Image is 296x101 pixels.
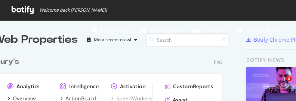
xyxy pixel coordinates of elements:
div: Most recent crawl [94,38,131,42]
div: Intelligence [69,83,99,90]
span: 2 [286,75,292,81]
iframe: Intercom live chat [271,75,289,93]
span: Welcome back, [PERSON_NAME] ! [39,7,107,13]
div: Activation [120,83,146,90]
button: [PERSON_NAME] [230,24,292,36]
div: Analytics [16,83,40,90]
a: Organizations [192,20,230,41]
div: Botify Academy [92,27,132,34]
a: CustomReports [165,83,213,90]
div: Pro [214,59,222,65]
a: Botify Academy [92,20,132,41]
a: Knowledge Base [140,20,184,41]
div: Knowledge Base [140,27,184,34]
div: CustomReports [173,83,213,90]
span: Andrew Limn [245,27,280,33]
div: Organizations [192,27,230,34]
